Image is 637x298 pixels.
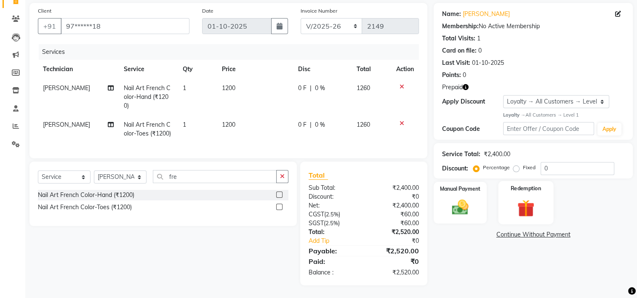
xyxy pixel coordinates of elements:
[442,125,503,133] div: Coupon Code
[484,150,510,159] div: ₹2,400.00
[463,10,510,19] a: [PERSON_NAME]
[442,83,463,92] span: Prepaid
[202,7,213,15] label: Date
[463,71,466,80] div: 0
[511,184,541,192] label: Redemption
[374,237,426,245] div: ₹0
[178,60,217,79] th: Qty
[477,34,480,43] div: 1
[442,164,468,173] div: Discount:
[597,123,621,136] button: Apply
[326,211,338,218] span: 2.5%
[364,219,425,228] div: ₹60.00
[483,164,510,171] label: Percentage
[523,164,536,171] label: Fixed
[357,84,370,92] span: 1260
[503,112,624,119] div: All Customers → Level 1
[442,150,480,159] div: Service Total:
[503,122,594,135] input: Enter Offer / Coupon Code
[302,201,364,210] div: Net:
[315,84,325,93] span: 0 %
[472,59,504,67] div: 01-10-2025
[38,18,61,34] button: +91
[302,246,364,256] div: Payable:
[119,60,178,79] th: Service
[43,84,90,92] span: [PERSON_NAME]
[309,219,324,227] span: SGST
[302,237,374,245] a: Add Tip
[61,18,189,34] input: Search by Name/Mobile/Email/Code
[364,268,425,277] div: ₹2,520.00
[301,7,337,15] label: Invoice Number
[478,46,482,55] div: 0
[442,10,461,19] div: Name:
[302,228,364,237] div: Total:
[309,171,328,180] span: Total
[302,210,364,219] div: ( )
[442,97,503,106] div: Apply Discount
[38,191,134,200] div: Nail Art French Color-Hand (₹1200)
[302,256,364,266] div: Paid:
[310,120,312,129] span: |
[153,170,277,183] input: Search or Scan
[364,246,425,256] div: ₹2,520.00
[183,121,186,128] span: 1
[442,22,479,31] div: Membership:
[124,84,171,109] span: Nail Art French Color-Hand (₹1200)
[364,192,425,201] div: ₹0
[442,34,475,43] div: Total Visits:
[512,197,540,219] img: _gift.svg
[364,256,425,266] div: ₹0
[222,121,235,128] span: 1200
[364,228,425,237] div: ₹2,520.00
[39,44,425,60] div: Services
[298,84,307,93] span: 0 F
[442,22,624,31] div: No Active Membership
[302,268,364,277] div: Balance :
[325,220,338,226] span: 2.5%
[364,201,425,210] div: ₹2,400.00
[442,46,477,55] div: Card on file:
[302,192,364,201] div: Discount:
[440,185,480,193] label: Manual Payment
[357,121,370,128] span: 1260
[442,59,470,67] div: Last Visit:
[302,219,364,228] div: ( )
[310,84,312,93] span: |
[38,60,119,79] th: Technician
[352,60,392,79] th: Total
[38,7,51,15] label: Client
[217,60,293,79] th: Price
[43,121,90,128] span: [PERSON_NAME]
[302,184,364,192] div: Sub Total:
[309,210,324,218] span: CGST
[442,71,461,80] div: Points:
[435,230,631,239] a: Continue Without Payment
[38,203,132,212] div: Nail Art French Color-Toes (₹1200)
[391,60,419,79] th: Action
[124,121,171,137] span: Nail Art French Color-Toes (₹1200)
[364,184,425,192] div: ₹2,400.00
[298,120,307,129] span: 0 F
[183,84,186,92] span: 1
[315,120,325,129] span: 0 %
[503,112,525,118] strong: Loyalty →
[447,198,474,217] img: _cash.svg
[364,210,425,219] div: ₹60.00
[293,60,352,79] th: Disc
[222,84,235,92] span: 1200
